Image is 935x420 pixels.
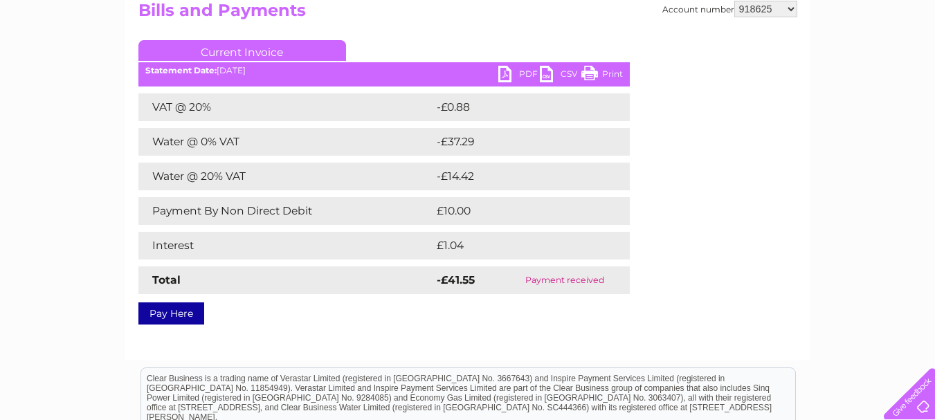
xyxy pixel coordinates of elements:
b: Statement Date: [145,65,217,75]
div: [DATE] [138,66,630,75]
td: -£14.42 [433,163,603,190]
td: Interest [138,232,433,259]
a: Print [581,66,623,86]
a: Water [691,59,718,69]
a: Pay Here [138,302,204,325]
strong: Total [152,273,181,286]
a: Log out [889,59,922,69]
td: Payment received [500,266,629,294]
a: CSV [540,66,581,86]
td: £1.04 [433,232,597,259]
a: Blog [815,59,835,69]
a: Energy [726,59,756,69]
a: Contact [843,59,877,69]
td: VAT @ 20% [138,93,433,121]
div: Account number [662,1,797,17]
td: Water @ 0% VAT [138,128,433,156]
div: Clear Business is a trading name of Verastar Limited (registered in [GEOGRAPHIC_DATA] No. 3667643... [141,8,795,67]
img: logo.png [33,36,103,78]
td: £10.00 [433,197,601,225]
a: Telecoms [765,59,806,69]
strong: -£41.55 [437,273,475,286]
td: Payment By Non Direct Debit [138,197,433,225]
td: -£37.29 [433,128,603,156]
a: PDF [498,66,540,86]
a: 0333 014 3131 [674,7,770,24]
h2: Bills and Payments [138,1,797,27]
a: Current Invoice [138,40,346,61]
td: Water @ 20% VAT [138,163,433,190]
td: -£0.88 [433,93,601,121]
